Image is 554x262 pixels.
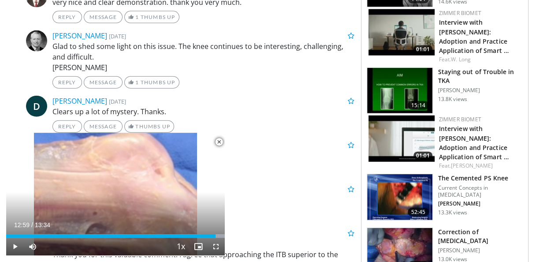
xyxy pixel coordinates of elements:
a: 01:01 [368,116,435,162]
p: [PERSON_NAME] [438,87,523,94]
p: [PERSON_NAME] [438,200,523,207]
span: 13:34 [35,221,50,228]
a: Message [84,120,123,133]
img: Avatar [26,30,47,52]
span: 15:14 [408,101,429,110]
button: Close [210,133,228,151]
button: Enable picture-in-picture mode [190,238,207,255]
a: Message [84,76,123,89]
span: / [31,221,33,228]
p: Glad to shed some light on this issue. The knee continues to be interesting, challenging, and dif... [52,41,354,73]
p: Current Concepts in [MEDICAL_DATA] [438,184,523,198]
div: Feat. [439,56,521,64]
a: 1 Thumbs Up [124,76,179,89]
h3: Correction of [MEDICAL_DATA] [438,228,523,245]
button: Playback Rate [172,238,190,255]
a: 52:45 The Cemented PS Knee Current Concepts in [MEDICAL_DATA] [PERSON_NAME] 13.3K views [367,174,523,221]
p: Clears up a lot of mystery. Thanks. [52,106,354,117]
a: [PERSON_NAME] [52,31,107,41]
span: 52:45 [408,208,429,217]
a: Reply [52,120,82,133]
a: D [26,96,47,117]
a: [PERSON_NAME] [52,96,107,106]
small: [DATE] [109,32,126,40]
span: 01:01 [413,152,432,160]
img: 01664f9e-370f-4f3e-ba1a-1c36ebbe6e28.150x105_q85_crop-smart_upscale.jpg [368,9,435,56]
a: W. Long [451,56,471,63]
span: 12:59 [14,221,30,228]
button: Mute [24,238,41,255]
img: 9076d05d-1948-43d5-895b-0b32d3e064e7.150x105_q85_crop-smart_upscale.jpg [368,116,435,162]
img: 48504_0000_3.png.150x105_q85_crop-smart_upscale.jpg [367,68,432,114]
a: 15:14 Staying out of Trouble in TKA [PERSON_NAME] 13.8K views [367,67,523,114]
p: 13.8K views [438,96,467,103]
a: Interview with [PERSON_NAME]: Adoption and Practice Application of Smart … [439,124,509,161]
span: 1 [135,14,139,20]
div: Feat. [439,162,521,170]
span: 1 [135,79,139,86]
button: Play [6,238,24,255]
a: 01:01 [368,9,435,56]
span: 01:01 [413,45,432,53]
a: Reply [52,76,82,89]
a: 1 Thumbs Up [124,11,179,23]
img: i4cJuXWs3HyaTjt34xMDoxOjBwO2Ktvk.150x105_q85_crop-smart_upscale.jpg [367,174,432,220]
h3: The Cemented PS Knee [438,174,523,183]
small: [DATE] [109,97,126,105]
p: 13.3K views [438,209,467,216]
a: Zimmer Biomet [439,116,481,123]
a: Interview with [PERSON_NAME]: Adoption and Practice Application of Smart … [439,18,509,54]
a: [PERSON_NAME] [451,162,493,169]
a: Zimmer Biomet [439,9,481,17]
h3: Staying out of Trouble in TKA [438,67,523,85]
a: Thumbs Up [124,120,174,133]
p: [PERSON_NAME] [438,247,523,254]
a: Message [84,11,123,23]
button: Fullscreen [207,238,225,255]
video-js: Video Player [6,133,225,256]
div: Progress Bar [6,234,225,238]
a: Reply [52,11,82,23]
